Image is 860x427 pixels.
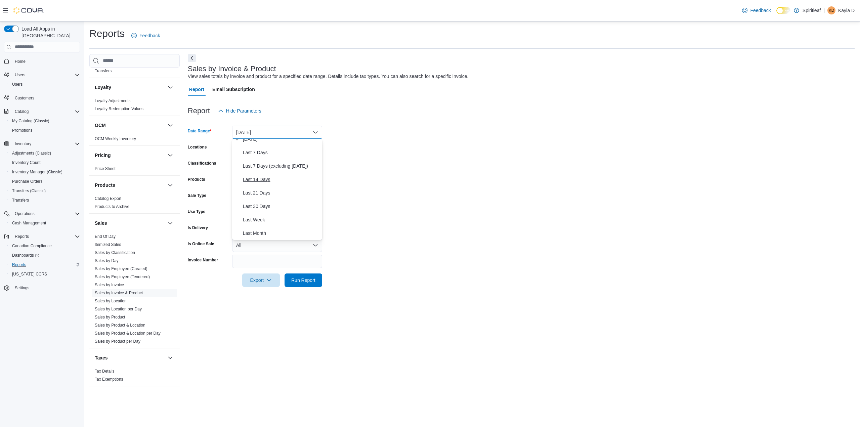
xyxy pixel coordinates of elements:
[95,250,135,255] span: Sales by Classification
[95,166,116,171] a: Price Sheet
[243,202,319,210] span: Last 30 Days
[188,225,208,230] label: Is Delivery
[13,7,44,14] img: Cova
[89,367,180,386] div: Taxes
[95,258,119,263] span: Sales by Day
[12,140,80,148] span: Inventory
[15,211,35,216] span: Operations
[776,7,790,14] input: Dark Mode
[95,314,125,320] span: Sales by Product
[95,204,129,209] a: Products to Archive
[95,136,136,141] a: OCM Weekly Inventory
[15,285,29,291] span: Settings
[9,149,80,157] span: Adjustments (Classic)
[7,186,83,196] button: Transfers (Classic)
[166,151,174,159] button: Pricing
[12,220,46,226] span: Cash Management
[12,94,37,102] a: Customers
[827,6,835,14] div: Kayla D
[9,242,54,250] a: Canadian Compliance
[188,65,276,73] h3: Sales by Invoice & Product
[15,72,25,78] span: Users
[95,315,125,319] a: Sales by Product
[7,80,83,89] button: Users
[1,283,83,293] button: Settings
[15,59,26,64] span: Home
[95,377,123,382] span: Tax Exemptions
[9,219,49,227] a: Cash Management
[95,106,143,111] a: Loyalty Redemption Values
[89,195,180,213] div: Products
[12,108,31,116] button: Catalog
[9,196,32,204] a: Transfers
[139,32,160,39] span: Feedback
[95,291,143,295] a: Sales by Invoice & Product
[1,232,83,241] button: Reports
[1,56,83,66] button: Home
[12,243,52,249] span: Canadian Compliance
[9,261,80,269] span: Reports
[95,283,124,287] a: Sales by Invoice
[9,168,65,176] a: Inventory Manager (Classic)
[12,71,28,79] button: Users
[89,97,180,116] div: Loyalty
[95,299,127,303] a: Sales by Location
[95,242,121,247] span: Itemized Sales
[750,7,771,14] span: Feedback
[9,168,80,176] span: Inventory Manager (Classic)
[12,284,80,292] span: Settings
[12,94,80,102] span: Customers
[188,209,205,214] label: Use Type
[9,126,80,134] span: Promotions
[95,69,112,73] a: Transfers
[9,177,80,185] span: Purchase Orders
[9,219,80,227] span: Cash Management
[95,182,115,188] h3: Products
[129,29,163,42] a: Feedback
[242,273,280,287] button: Export
[9,117,52,125] a: My Catalog (Classic)
[9,251,80,259] span: Dashboards
[95,323,145,328] span: Sales by Product & Location
[95,266,147,271] a: Sales by Employee (Created)
[7,126,83,135] button: Promotions
[246,273,276,287] span: Export
[89,232,180,348] div: Sales
[9,159,43,167] a: Inventory Count
[1,209,83,218] button: Operations
[1,93,83,103] button: Customers
[188,257,218,263] label: Invoice Number
[166,181,174,189] button: Products
[95,98,131,103] a: Loyalty Adjustments
[95,234,116,239] span: End Of Day
[12,118,49,124] span: My Catalog (Classic)
[95,152,111,159] h3: Pricing
[4,54,80,310] nav: Complex example
[12,188,46,194] span: Transfers (Classic)
[243,162,319,170] span: Last 7 Days (excluding [DATE])
[9,117,80,125] span: My Catalog (Classic)
[7,116,83,126] button: My Catalog (Classic)
[95,220,165,226] button: Sales
[188,177,205,182] label: Products
[95,122,165,129] button: OCM
[9,80,80,88] span: Users
[12,179,43,184] span: Purchase Orders
[188,144,207,150] label: Locations
[838,6,855,14] p: Kayla D
[95,298,127,304] span: Sales by Location
[9,242,80,250] span: Canadian Compliance
[12,262,26,267] span: Reports
[12,232,80,241] span: Reports
[829,6,834,14] span: KD
[12,151,51,156] span: Adjustments (Classic)
[95,274,150,280] span: Sales by Employee (Tendered)
[739,4,773,17] a: Feedback
[291,277,315,284] span: Run Report
[12,284,32,292] a: Settings
[15,109,29,114] span: Catalog
[166,83,174,91] button: Loyalty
